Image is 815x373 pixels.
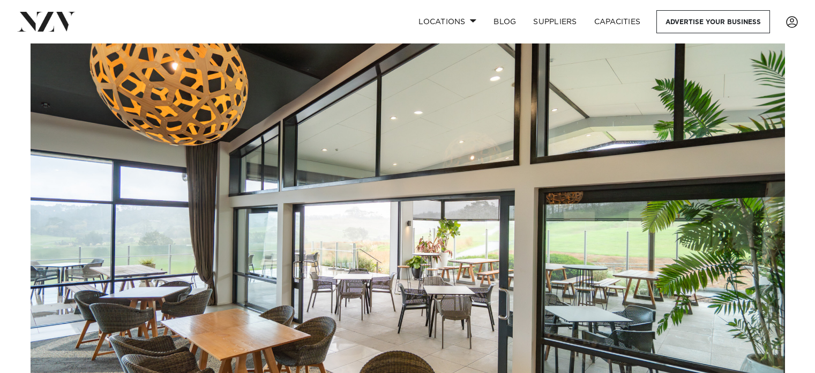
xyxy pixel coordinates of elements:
a: SUPPLIERS [525,10,585,33]
img: nzv-logo.png [17,12,76,31]
a: Capacities [586,10,649,33]
a: BLOG [485,10,525,33]
a: Locations [410,10,485,33]
a: Advertise your business [656,10,770,33]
